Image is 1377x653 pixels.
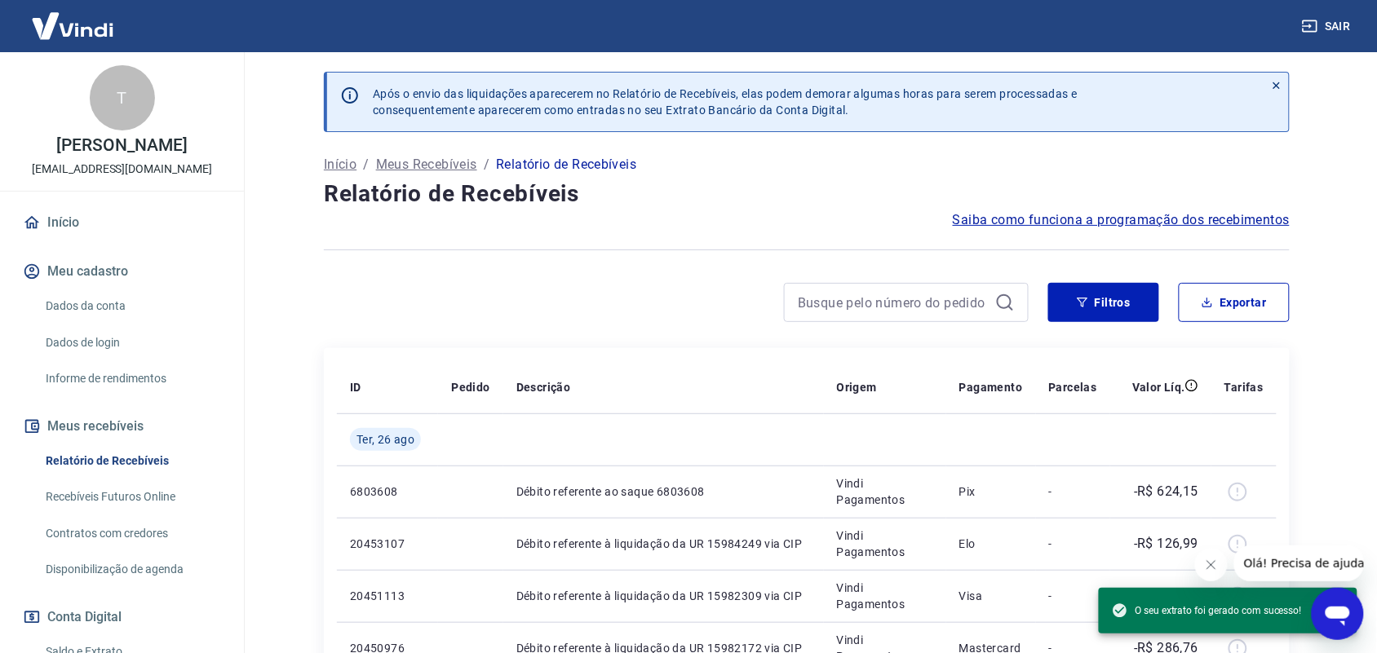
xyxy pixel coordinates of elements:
h4: Relatório de Recebíveis [324,178,1290,210]
p: [PERSON_NAME] [56,137,187,154]
p: Após o envio das liquidações aparecerem no Relatório de Recebíveis, elas podem demorar algumas ho... [373,86,1078,118]
span: O seu extrato foi gerado com sucesso! [1112,602,1302,619]
p: 20453107 [350,536,425,552]
p: -R$ 329,67 [1134,586,1198,606]
p: Descrição [516,379,571,395]
a: Meus Recebíveis [376,155,477,174]
p: -R$ 126,99 [1134,534,1198,554]
p: Pix [959,483,1023,500]
p: Pedido [451,379,489,395]
p: - [1049,483,1097,500]
p: -R$ 624,15 [1134,482,1198,501]
p: Parcelas [1049,379,1097,395]
a: Informe de rendimentos [39,362,224,395]
p: Débito referente à liquidação da UR 15984249 via CIP [516,536,811,552]
p: - [1049,536,1097,552]
p: Visa [959,588,1023,604]
iframe: Botão para abrir a janela de mensagens [1312,588,1364,640]
a: Dados da conta [39,289,224,323]
p: Vindi Pagamentos [837,527,933,560]
a: Início [324,155,356,174]
p: 20451113 [350,588,425,604]
p: Tarifas [1224,379,1264,395]
button: Exportar [1179,283,1290,322]
p: [EMAIL_ADDRESS][DOMAIN_NAME] [32,161,212,178]
a: Saiba como funciona a programação dos recebimentos [953,210,1290,230]
p: Valor Líq. [1132,379,1185,395]
p: Origem [837,379,877,395]
a: Contratos com credores [39,517,224,550]
img: Vindi [20,1,126,51]
p: ID [350,379,361,395]
p: Vindi Pagamentos [837,475,933,508]
span: Olá! Precisa de ajuda? [10,11,137,24]
a: Início [20,205,224,240]
p: Elo [959,536,1023,552]
p: Débito referente à liquidação da UR 15982309 via CIP [516,588,811,604]
button: Meus recebíveis [20,408,224,444]
p: Débito referente ao saque 6803608 [516,483,811,500]
span: Ter, 26 ago [356,431,414,448]
p: / [363,155,369,174]
p: Relatório de Recebíveis [496,155,636,174]
a: Dados de login [39,326,224,360]
button: Filtros [1048,283,1159,322]
button: Meu cadastro [20,254,224,289]
p: Pagamento [959,379,1023,395]
iframe: Fechar mensagem [1195,549,1228,581]
p: Vindi Pagamentos [837,580,933,612]
a: Recebíveis Futuros Online [39,480,224,514]
div: T [90,65,155,130]
p: 6803608 [350,483,425,500]
p: / [484,155,489,174]
a: Disponibilização de agenda [39,553,224,586]
button: Sair [1299,11,1357,42]
iframe: Mensagem da empresa [1234,545,1364,581]
a: Relatório de Recebíveis [39,444,224,478]
p: - [1049,588,1097,604]
button: Conta Digital [20,599,224,635]
input: Busque pelo número do pedido [798,290,989,315]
